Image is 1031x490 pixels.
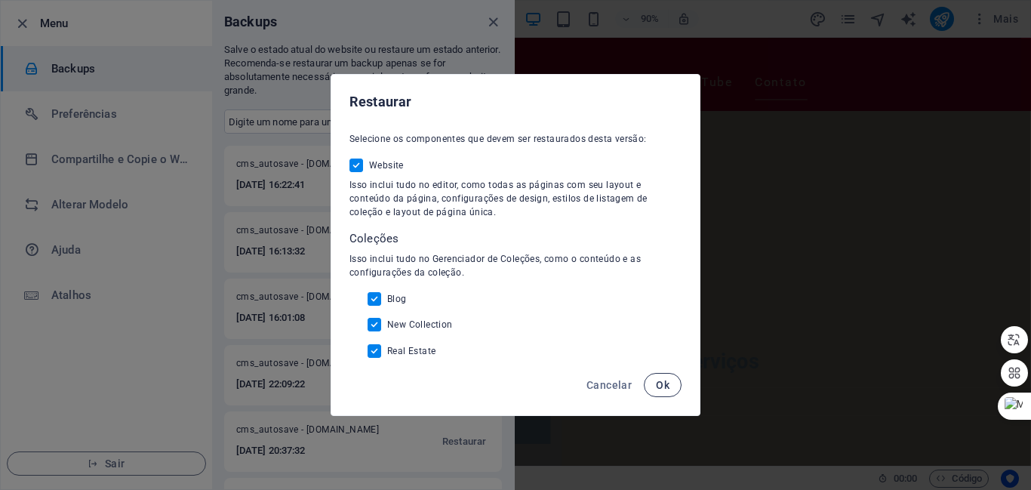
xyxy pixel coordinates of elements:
button: Ok [644,373,682,397]
span: Website [369,159,404,171]
span: Cancelar [586,379,632,391]
button: Cancelar [580,373,638,397]
span: Isso inclui tudo no editor, como todas as páginas com seu layout e conteúdo da página, configuraç... [349,180,648,217]
span: Blog [387,293,407,305]
span: Real Estate [387,345,435,357]
p: Coleções [349,231,682,246]
span: Ok [656,379,669,391]
span: New Collection [387,319,453,331]
h2: Restaurar [349,93,682,111]
span: Selecione os componentes que devem ser restaurados desta versão: [349,134,647,144]
span: Isso inclui tudo no Gerenciador de Coleções, como o conteúdo e as configurações da coleção. [349,254,641,278]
